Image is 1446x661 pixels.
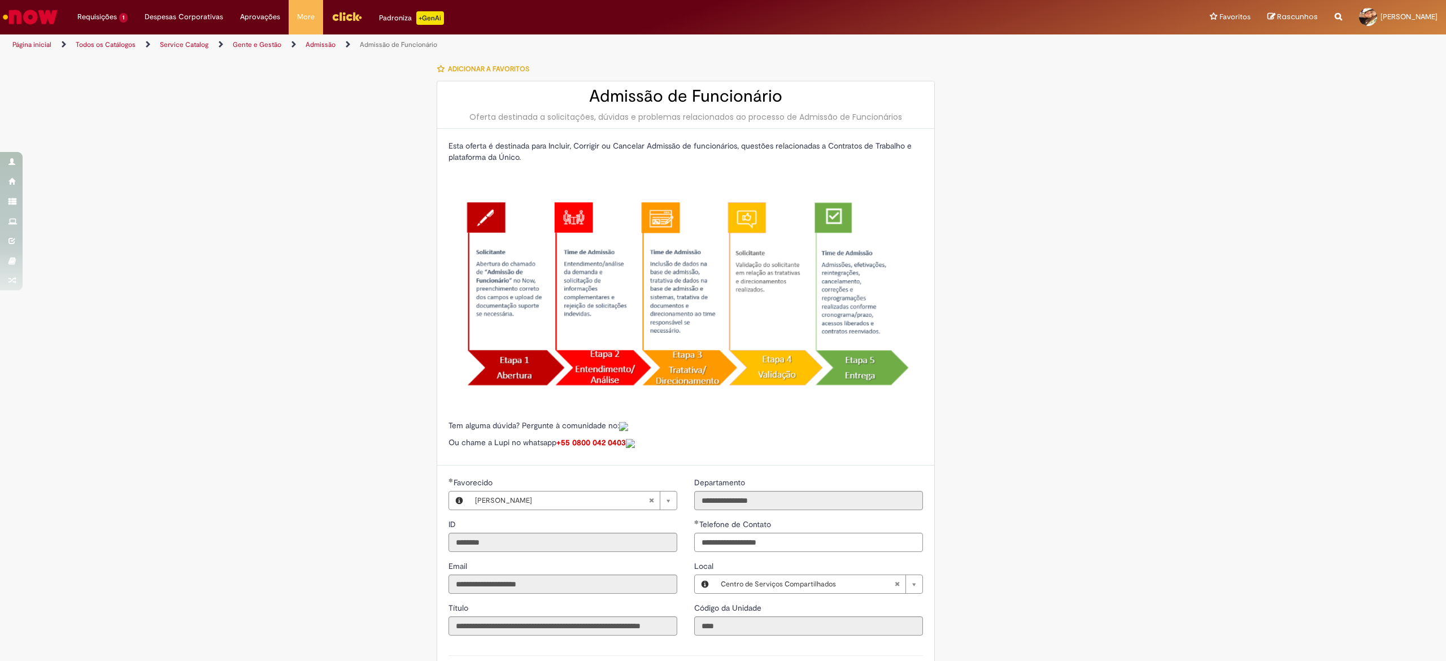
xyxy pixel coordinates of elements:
[332,8,362,25] img: click_logo_yellow_360x200.png
[448,437,923,448] p: Ou chame a Lupi no whatsapp
[448,519,458,529] span: Somente leitura - ID
[715,575,922,593] a: Centro de Serviços CompartilhadosLimpar campo Local
[721,575,894,593] span: Centro de Serviços Compartilhados
[76,40,136,49] a: Todos os Catálogos
[416,11,444,25] p: +GenAi
[556,437,635,447] a: +55 0800 042 0403
[475,492,648,510] span: [PERSON_NAME]
[694,616,923,636] input: Código da Unidade
[306,40,336,49] a: Admissão
[694,520,699,524] span: Obrigatório Preenchido
[1268,12,1318,23] a: Rascunhos
[1380,12,1438,21] span: [PERSON_NAME]
[379,11,444,25] div: Padroniza
[694,477,747,488] span: Somente leitura - Departamento
[437,57,535,81] button: Adicionar a Favoritos
[448,64,529,73] span: Adicionar a Favoritos
[448,560,469,572] label: Somente leitura - Email
[448,87,923,106] h2: Admissão de Funcionário
[694,602,764,614] label: Somente leitura - Código da Unidade
[448,603,471,613] span: Somente leitura - Título
[454,477,495,488] span: Necessários - Favorecido
[448,478,454,482] span: Obrigatório Preenchido
[619,422,628,431] img: sys_attachment.do
[448,533,677,552] input: ID
[643,492,660,510] abbr: Limpar campo Favorecido
[888,575,905,593] abbr: Limpar campo Local
[448,575,677,594] input: Email
[469,492,677,510] a: [PERSON_NAME]Limpar campo Favorecido
[694,561,716,571] span: Local
[360,40,437,49] a: Admissão de Funcionário
[297,11,315,23] span: More
[448,519,458,530] label: Somente leitura - ID
[699,519,773,529] span: Telefone de Contato
[448,602,471,614] label: Somente leitura - Título
[1277,11,1318,22] span: Rascunhos
[694,533,923,552] input: Telefone de Contato
[448,140,923,163] p: Esta oferta é destinada para Incluir, Corrigir ou Cancelar Admissão de funcionários, questões rel...
[145,11,223,23] span: Despesas Corporativas
[1,6,59,28] img: ServiceNow
[448,420,923,431] p: Tem alguma dúvida? Pergunte à comunidade no:
[160,40,208,49] a: Service Catalog
[694,491,923,510] input: Departamento
[240,11,280,23] span: Aprovações
[694,477,747,488] label: Somente leitura - Departamento
[77,11,117,23] span: Requisições
[694,603,764,613] span: Somente leitura - Código da Unidade
[449,492,469,510] button: Favorecido, Visualizar este registro Ana Clara Nucci Moraes
[12,40,51,49] a: Página inicial
[119,13,128,23] span: 1
[695,575,715,593] button: Local, Visualizar este registro Centro de Serviços Compartilhados
[448,561,469,571] span: Somente leitura - Email
[448,111,923,123] div: Oferta destinada a solicitações, dúvidas e problemas relacionados ao processo de Admissão de Func...
[619,420,628,430] a: Colabora
[626,439,635,448] img: sys_attachment.do
[1219,11,1251,23] span: Favoritos
[8,34,956,55] ul: Trilhas de página
[233,40,281,49] a: Gente e Gestão
[448,616,677,636] input: Título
